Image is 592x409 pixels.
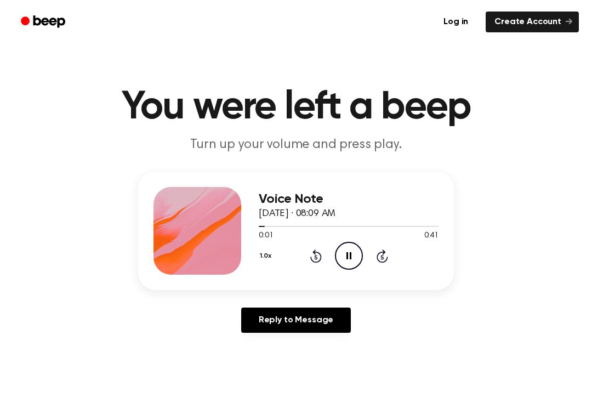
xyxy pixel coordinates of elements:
[486,12,579,32] a: Create Account
[259,247,275,265] button: 1.0x
[13,12,75,33] a: Beep
[241,308,351,333] a: Reply to Message
[424,230,439,242] span: 0:41
[259,209,335,219] span: [DATE] · 08:09 AM
[432,9,479,35] a: Log in
[15,88,577,127] h1: You were left a beep
[86,136,506,154] p: Turn up your volume and press play.
[259,230,273,242] span: 0:01
[259,192,439,207] h3: Voice Note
